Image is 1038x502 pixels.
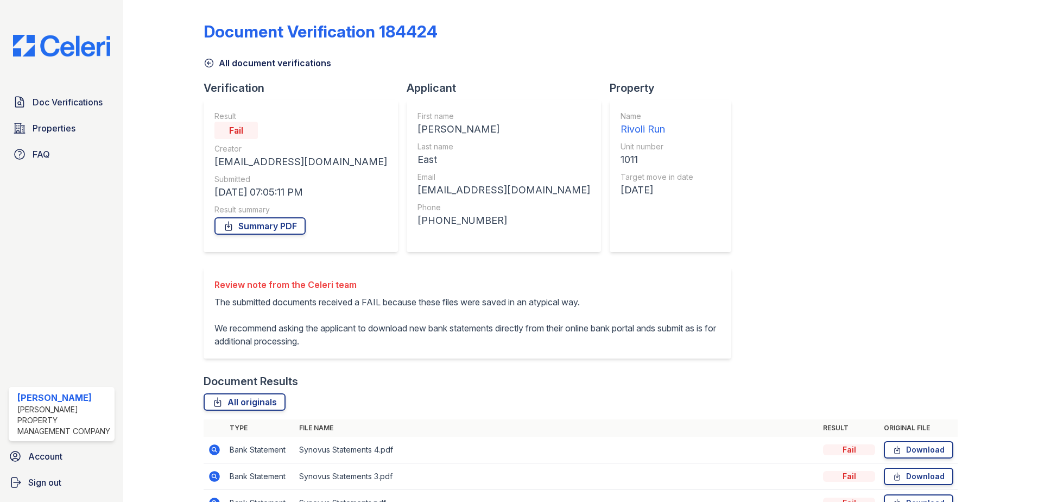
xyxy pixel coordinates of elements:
span: Properties [33,122,75,135]
div: [EMAIL_ADDRESS][DOMAIN_NAME] [417,183,590,198]
div: Last name [417,141,590,152]
div: Name [621,111,693,122]
th: File name [295,419,819,437]
div: First name [417,111,590,122]
div: [DATE] [621,183,693,198]
div: Creator [214,143,387,154]
a: Summary PDF [214,217,306,235]
div: Fail [823,471,875,482]
div: Rivoli Run [621,122,693,137]
div: Document Verification 184424 [204,22,438,41]
a: All originals [204,393,286,411]
a: FAQ [9,143,115,165]
div: Result [214,111,387,122]
img: CE_Logo_Blue-a8612792a0a2168367f1c8372b55b34899dd931a85d93a1a3d3e32e68fde9ad4.png [4,35,119,57]
p: The submitted documents received a FAIL because these files were saved in an atypical way. We rec... [214,296,720,348]
div: Phone [417,202,590,213]
a: Account [4,445,119,467]
div: [PERSON_NAME] [417,122,590,137]
iframe: chat widget [992,459,1027,491]
div: Email [417,172,590,183]
div: Property [610,80,740,96]
div: Target move in date [621,172,693,183]
div: East [417,152,590,167]
a: Download [884,441,953,459]
div: Submitted [214,174,387,185]
div: Result summary [214,204,387,215]
td: Synovus Statements 4.pdf [295,437,819,463]
div: Fail [214,122,258,139]
div: [DATE] 07:05:11 PM [214,185,387,200]
td: Bank Statement [225,437,295,463]
a: All document verifications [204,57,331,70]
div: Verification [204,80,407,96]
span: Account [28,450,62,463]
div: Applicant [407,80,610,96]
th: Result [819,419,879,437]
span: Sign out [28,476,61,489]
div: Fail [823,444,875,455]
a: Download [884,468,953,485]
a: Doc Verifications [9,91,115,113]
div: [PERSON_NAME] [17,391,110,404]
th: Type [225,419,295,437]
div: 1011 [621,152,693,167]
div: Document Results [204,374,298,389]
div: Unit number [621,141,693,152]
th: Original file [879,419,958,437]
td: Bank Statement [225,463,295,490]
div: Review note from the Celeri team [214,278,720,291]
div: [PERSON_NAME] Property Management Company [17,404,110,437]
a: Name Rivoli Run [621,111,693,137]
div: [EMAIL_ADDRESS][DOMAIN_NAME] [214,154,387,170]
td: Synovus Statements 3.pdf [295,463,819,490]
a: Sign out [4,472,119,493]
a: Properties [9,117,115,139]
div: [PHONE_NUMBER] [417,213,590,228]
span: FAQ [33,148,50,161]
span: Doc Verifications [33,96,103,109]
